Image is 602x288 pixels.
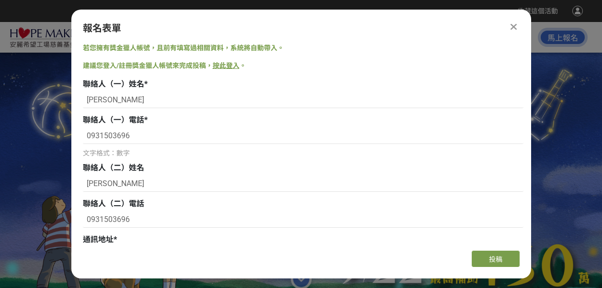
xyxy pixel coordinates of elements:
[83,163,144,172] span: 聯絡人（二）姓名
[518,7,558,15] span: 收藏這個活動
[83,235,114,244] span: 通訊地址
[10,27,83,48] img: 2025「小夢想．大志氣」追夢計畫
[538,28,588,47] button: 馬上報名
[239,62,246,69] span: 。
[472,251,520,267] button: 投稿
[213,62,239,69] a: 按此登入
[83,44,284,52] span: 若您擁有獎金獵人帳號，且前有填寫過相關資料，系統將自動帶入。
[83,149,130,157] span: 文字格式：數字
[83,79,144,89] span: 聯絡人（一）姓名
[83,62,213,69] span: 建議您登入/註冊獎金獵人帳號來完成投稿，
[547,32,578,43] span: 馬上報名
[83,115,144,124] span: 聯絡人（一）電話
[83,22,121,34] span: 報名表單
[83,199,144,208] span: 聯絡人（二）電話
[489,255,502,263] span: 投稿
